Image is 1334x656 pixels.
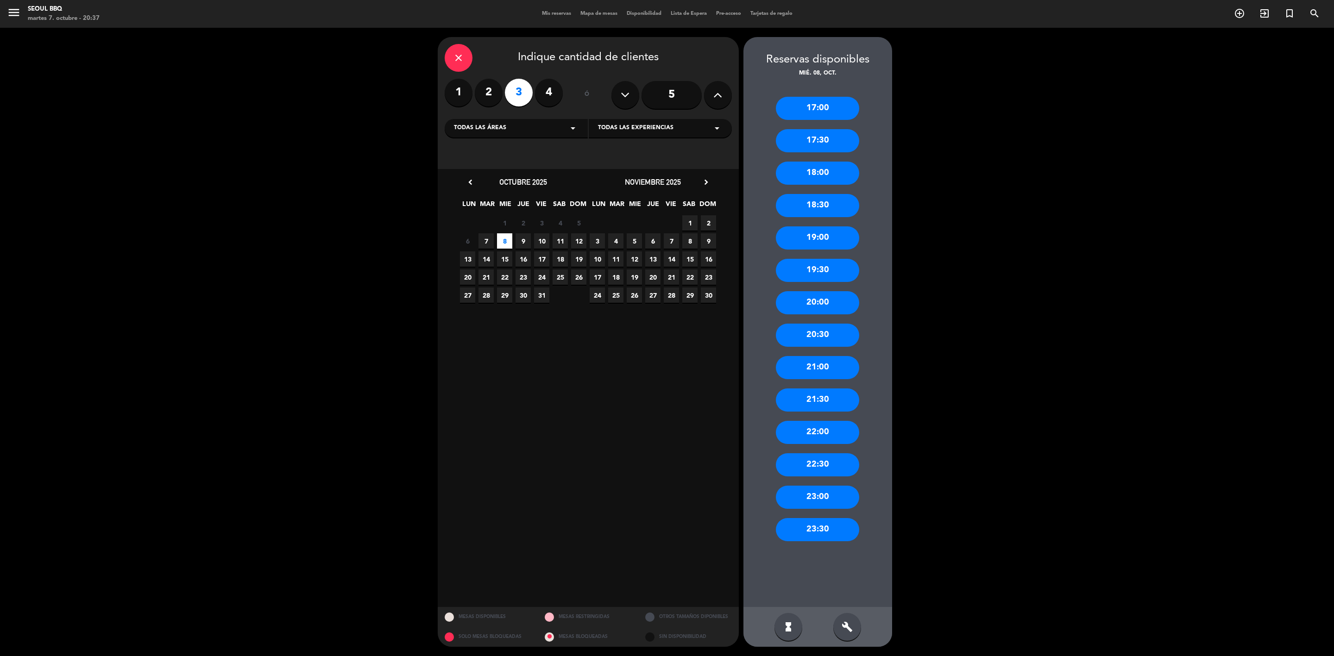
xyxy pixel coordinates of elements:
div: 18:00 [776,162,859,185]
label: 3 [505,79,533,106]
span: Disponibilidad [622,11,666,16]
div: 20:00 [776,291,859,314]
span: 12 [571,233,586,249]
span: 23 [701,269,716,285]
span: 25 [608,287,623,303]
div: martes 7. octubre - 20:37 [28,14,100,23]
label: 4 [535,79,563,106]
i: turned_in_not [1284,8,1295,19]
span: 13 [460,251,475,267]
span: 9 [516,233,531,249]
i: close [453,52,464,63]
span: MAR [609,199,624,214]
i: hourglass_full [783,621,794,632]
span: 21 [664,269,679,285]
span: 2 [516,215,531,231]
span: 8 [682,233,698,249]
span: 29 [497,287,512,303]
span: 6 [460,233,475,249]
span: 15 [497,251,512,267]
div: 21:00 [776,356,859,379]
span: 1 [497,215,512,231]
span: 9 [701,233,716,249]
span: 17 [534,251,549,267]
span: 24 [590,287,605,303]
i: chevron_left [466,177,475,187]
span: noviembre 2025 [625,177,681,187]
span: Mis reservas [537,11,576,16]
i: menu [7,6,21,19]
i: search [1309,8,1320,19]
span: Todas las experiencias [598,124,673,133]
i: arrow_drop_down [711,123,723,134]
div: Reservas disponibles [743,51,892,69]
div: MESAS DISPONIBLES [438,607,538,627]
div: 22:00 [776,421,859,444]
span: 7 [664,233,679,249]
span: 5 [571,215,586,231]
div: 19:30 [776,259,859,282]
span: Tarjetas de regalo [746,11,797,16]
div: SIN DISPONIBILIDAD [638,627,739,647]
div: 19:00 [776,226,859,250]
i: exit_to_app [1259,8,1270,19]
span: 7 [478,233,494,249]
span: 13 [645,251,661,267]
span: 3 [534,215,549,231]
span: 6 [645,233,661,249]
span: LUN [591,199,606,214]
span: 11 [608,251,623,267]
span: Lista de Espera [666,11,711,16]
span: VIE [663,199,679,214]
label: 1 [445,79,472,106]
span: MAR [479,199,495,214]
div: 17:00 [776,97,859,120]
span: 20 [645,269,661,285]
div: OTROS TAMAÑOS DIPONIBLES [638,607,739,627]
span: 14 [478,251,494,267]
button: menu [7,6,21,23]
div: 23:00 [776,486,859,509]
i: chevron_right [701,177,711,187]
span: 30 [516,287,531,303]
span: 27 [460,287,475,303]
div: Seoul bbq [28,5,100,14]
span: 19 [627,269,642,285]
span: 28 [478,287,494,303]
label: 2 [475,79,503,106]
span: 1 [682,215,698,231]
span: 26 [627,287,642,303]
div: 22:30 [776,453,859,476]
div: MESAS BLOQUEADAS [538,627,638,647]
span: 17 [590,269,605,285]
div: 21:30 [776,388,859,412]
span: 26 [571,269,586,285]
div: mié. 08, oct. [743,69,892,78]
span: DOM [570,199,585,214]
span: 23 [516,269,531,285]
span: MIE [497,199,513,214]
span: 20 [460,269,475,285]
span: LUN [461,199,477,214]
span: 27 [645,287,661,303]
div: 18:30 [776,194,859,217]
span: Mapa de mesas [576,11,622,16]
div: ó [572,79,602,111]
span: SAB [681,199,697,214]
span: JUE [516,199,531,214]
span: 19 [571,251,586,267]
span: Todas las áreas [454,124,506,133]
span: VIE [534,199,549,214]
span: 5 [627,233,642,249]
span: octubre 2025 [499,177,547,187]
span: 12 [627,251,642,267]
i: build [842,621,853,632]
div: MESAS RESTRINGIDAS [538,607,638,627]
span: 16 [516,251,531,267]
span: 22 [682,269,698,285]
span: 25 [553,269,568,285]
span: 10 [590,251,605,267]
span: JUE [645,199,661,214]
span: MIE [627,199,642,214]
span: SAB [552,199,567,214]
